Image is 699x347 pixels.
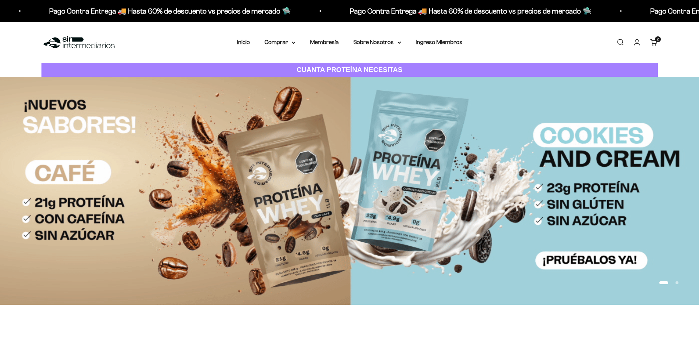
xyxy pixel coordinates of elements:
[310,39,339,45] a: Membresía
[416,39,462,45] a: Ingreso Miembros
[41,63,658,77] a: CUANTA PROTEÍNA NECESITAS
[265,37,295,47] summary: Comprar
[237,39,250,45] a: Inicio
[353,37,401,47] summary: Sobre Nosotros
[345,5,587,17] p: Pago Contra Entrega 🚚 Hasta 60% de descuento vs precios de mercado 🛸
[657,37,659,41] span: 2
[44,5,286,17] p: Pago Contra Entrega 🚚 Hasta 60% de descuento vs precios de mercado 🛸
[296,66,403,73] strong: CUANTA PROTEÍNA NECESITAS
